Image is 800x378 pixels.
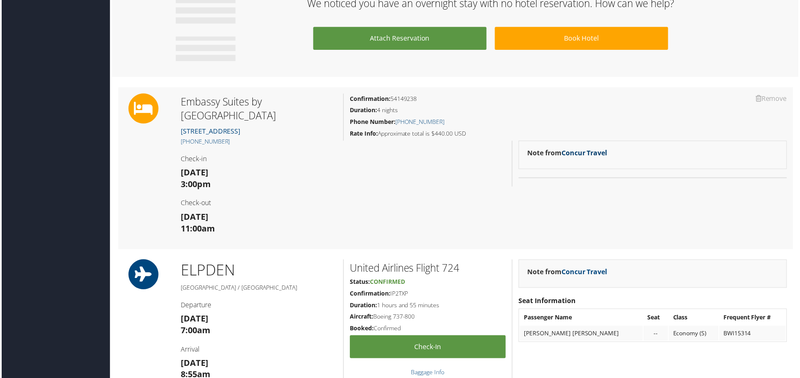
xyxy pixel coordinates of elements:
h4: Departure [180,302,337,311]
h5: 54149238 [350,95,789,104]
strong: [DATE] [180,167,208,179]
strong: [DATE] [180,314,208,326]
strong: Duration: [350,303,377,311]
a: [STREET_ADDRESS] [180,127,240,136]
span: Confirmed [370,279,405,287]
strong: Aircraft: [350,314,373,322]
h2: Embassy Suites by [GEOGRAPHIC_DATA] [180,95,337,123]
strong: [DATE] [180,212,208,224]
strong: Status: [350,279,370,287]
h5: Confirmed [350,326,506,334]
h4: Check-out [180,199,337,208]
a: Book Hotel [495,27,669,50]
a: Baggage Info [411,370,445,378]
a: Attach Reservation [313,27,487,50]
a: [PHONE_NUMBER] [180,138,229,146]
th: Seat [645,311,669,327]
a: Remove [757,95,789,104]
strong: Seat Information [519,298,577,307]
h2: United Airlines Flight 724 [350,262,506,276]
h5: 4 nights [350,107,789,115]
a: Concur Travel [562,268,608,278]
strong: Note from [528,268,608,278]
a: Concur Travel [562,149,608,158]
strong: Note from [528,149,608,158]
th: Passenger Name [521,311,644,327]
th: Class [670,311,720,327]
td: Economy (S) [670,327,720,342]
a: [PHONE_NUMBER] [395,118,445,126]
h5: 1 hours and 55 minutes [350,303,506,311]
div: -- [649,331,665,339]
strong: Booked: [350,326,374,334]
td: BWI15314 [721,327,787,342]
strong: 11:00am [180,224,214,235]
a: Check-in [350,337,506,360]
h4: Check-in [180,155,337,164]
strong: [DATE] [180,359,208,370]
h5: Approximate total is $440.00 USD [350,130,789,139]
strong: 7:00am [180,326,210,337]
strong: Confirmation: [350,291,390,299]
h5: IP2TXP [350,291,506,299]
strong: Phone Number: [350,118,395,126]
h4: Arrival [180,346,337,355]
strong: Confirmation: [350,95,390,103]
h5: [GEOGRAPHIC_DATA] / [GEOGRAPHIC_DATA] [180,285,337,293]
h5: Boeing 737-800 [350,314,506,322]
strong: Duration: [350,107,377,115]
th: Frequent Flyer # [721,311,787,327]
h1: ELP DEN [180,261,337,282]
td: [PERSON_NAME] [PERSON_NAME] [521,327,644,342]
strong: Rate Info: [350,130,378,138]
strong: 3:00pm [180,179,210,190]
